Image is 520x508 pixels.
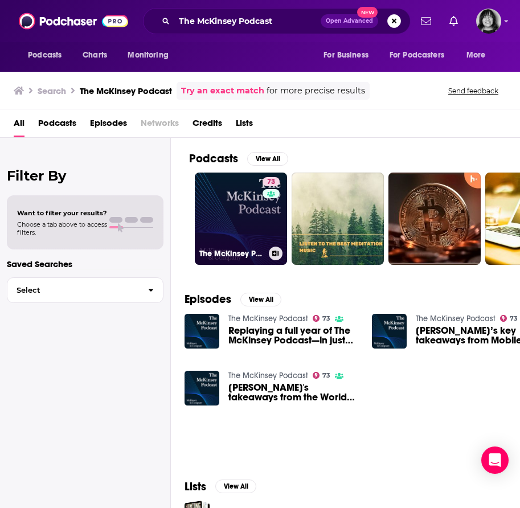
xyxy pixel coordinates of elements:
button: open menu [458,44,500,66]
span: Monitoring [128,47,168,63]
a: The McKinsey Podcast [416,314,496,323]
p: Saved Searches [7,259,163,269]
span: Networks [141,114,179,137]
a: 73 [500,315,518,322]
span: For Podcasters [390,47,444,63]
a: McKinsey's takeaways from the World Economic Forum [228,383,358,402]
span: For Business [324,47,368,63]
button: open menu [20,44,76,66]
span: New [357,7,378,18]
button: open menu [120,44,183,66]
a: The McKinsey Podcast [228,371,308,380]
a: Show notifications dropdown [445,11,462,31]
div: Open Intercom Messenger [481,446,509,474]
button: View All [215,480,256,493]
img: Podchaser - Follow, Share and Rate Podcasts [19,10,128,32]
a: ListsView All [185,480,256,494]
a: Try an exact match [181,84,264,97]
span: Podcasts [28,47,62,63]
button: Open AdvancedNew [321,14,378,28]
a: Credits [193,114,222,137]
a: Podcasts [38,114,76,137]
a: 73 [313,315,331,322]
span: Want to filter your results? [17,209,107,217]
h3: Search [38,85,66,96]
button: Show profile menu [476,9,501,34]
a: Charts [75,44,114,66]
span: Charts [83,47,107,63]
h2: Podcasts [189,151,238,166]
a: 73 [313,372,331,379]
a: Show notifications dropdown [416,11,436,31]
img: McKinsey's takeaways from the World Economic Forum [185,371,219,405]
a: 73 [263,177,280,186]
span: [PERSON_NAME]'s takeaways from the World Economic Forum [228,383,358,402]
h2: Filter By [7,167,163,184]
a: Lists [236,114,253,137]
span: Logged in as parkdalepublicity1 [476,9,501,34]
a: Episodes [90,114,127,137]
button: View All [240,293,281,306]
a: EpisodesView All [185,292,281,306]
button: View All [247,152,288,166]
span: 73 [322,316,330,321]
span: Choose a tab above to access filters. [17,220,107,236]
span: for more precise results [267,84,365,97]
span: Open Advanced [326,18,373,24]
img: Replaying a full year of The McKinsey Podcast—in just ten minutes [185,314,219,349]
span: Select [7,286,139,294]
input: Search podcasts, credits, & more... [174,12,321,30]
h2: Lists [185,480,206,494]
span: 73 [322,373,330,378]
h3: The McKinsey Podcast [80,85,172,96]
button: open menu [316,44,383,66]
a: PodcastsView All [189,151,288,166]
span: 73 [510,316,518,321]
a: Replaying a full year of The McKinsey Podcast—in just ten minutes [228,326,358,345]
button: Select [7,277,163,303]
img: User Profile [476,9,501,34]
a: The McKinsey Podcast [228,314,308,323]
a: All [14,114,24,137]
span: 73 [267,177,275,188]
a: 73The McKinsey Podcast [195,173,287,265]
img: McKinsey’s key takeaways from Mobile World Congress [372,314,407,349]
div: Search podcasts, credits, & more... [143,8,411,34]
button: open menu [382,44,461,66]
h2: Episodes [185,292,231,306]
span: More [466,47,486,63]
h3: The McKinsey Podcast [199,249,264,259]
button: Send feedback [445,86,502,96]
